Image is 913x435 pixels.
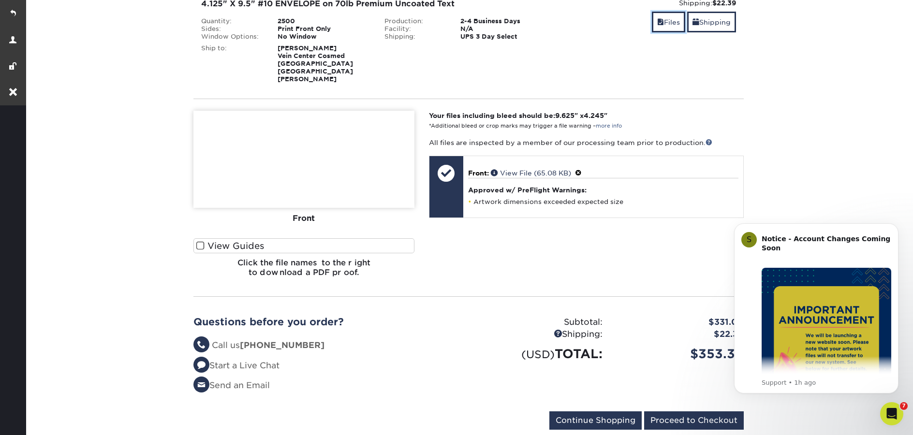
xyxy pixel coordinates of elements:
[900,402,908,410] span: 7
[194,33,270,41] div: Window Options:
[240,340,324,350] strong: [PHONE_NUMBER]
[377,17,454,25] div: Production:
[194,17,270,25] div: Quantity:
[429,138,744,147] p: All files are inspected by a member of our processing team prior to production.
[270,33,377,41] div: No Window
[193,339,461,352] li: Call us
[610,328,751,341] div: $22.39
[468,169,489,177] span: Front:
[596,123,622,129] a: more info
[270,25,377,33] div: Print Front Only
[194,44,270,83] div: Ship to:
[193,238,414,253] label: View Guides
[657,18,664,26] span: files
[469,345,610,363] div: TOTAL:
[610,316,751,329] div: $331.00
[429,112,607,119] strong: Your files including bleed should be: " x "
[720,209,913,409] iframe: Intercom notifications message
[193,207,414,229] div: Front
[687,12,736,32] a: Shipping
[584,112,604,119] span: 4.245
[549,411,642,430] input: Continue Shopping
[453,17,560,25] div: 2-4 Business Days
[468,198,738,206] li: Artwork dimensions exceeded expected size
[193,258,414,284] h6: Click the file names to the right to download a PDF proof.
[555,112,574,119] span: 9.625
[491,169,571,177] a: View File (65.08 KB)
[193,361,280,370] a: Start a Live Chat
[468,186,738,194] h4: Approved w/ PreFlight Warnings:
[377,25,454,33] div: Facility:
[469,328,610,341] div: Shipping:
[652,12,685,32] a: Files
[2,406,82,432] iframe: Google Customer Reviews
[453,33,560,41] div: UPS 3 Day Select
[453,25,560,33] div: N/A
[429,123,622,129] small: *Additional bleed or crop marks may trigger a file warning –
[193,316,461,328] h2: Questions before you order?
[194,25,270,33] div: Sides:
[880,402,903,425] iframe: Intercom live chat
[270,17,377,25] div: 2500
[193,380,270,390] a: Send an Email
[692,18,699,26] span: shipping
[377,33,454,41] div: Shipping:
[469,316,610,329] div: Subtotal:
[278,44,353,83] strong: [PERSON_NAME] Vein Center Cosmed [GEOGRAPHIC_DATA] [GEOGRAPHIC_DATA][PERSON_NAME]
[644,411,744,430] input: Proceed to Checkout
[521,348,555,361] small: (USD)
[610,345,751,363] div: $353.39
